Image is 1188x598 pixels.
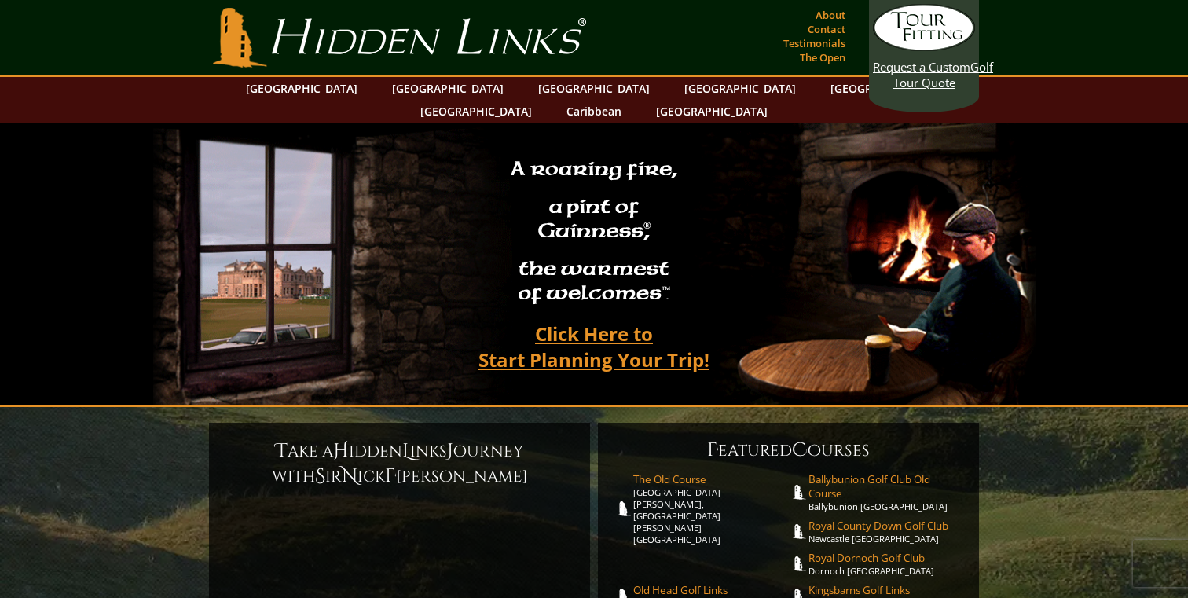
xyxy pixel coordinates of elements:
[238,77,365,100] a: [GEOGRAPHIC_DATA]
[804,18,849,40] a: Contact
[823,77,950,100] a: [GEOGRAPHIC_DATA]
[402,438,410,464] span: L
[808,472,964,512] a: Ballybunion Golf Club Old CourseBallybunion [GEOGRAPHIC_DATA]
[333,438,349,464] span: H
[808,551,964,565] span: Royal Dornoch Golf Club
[385,464,396,489] span: F
[779,32,849,54] a: Testimonials
[808,519,964,533] span: Royal County Down Golf Club
[530,77,658,100] a: [GEOGRAPHIC_DATA]
[707,438,718,463] span: F
[559,100,629,123] a: Caribbean
[447,438,453,464] span: J
[276,438,288,464] span: T
[676,77,804,100] a: [GEOGRAPHIC_DATA]
[225,438,574,489] h6: ake a idden inks ourney with ir ick [PERSON_NAME]
[315,464,325,489] span: S
[792,438,808,463] span: C
[500,150,687,315] h2: A roaring fire, a pint of Guinness , the warmest of welcomes™.
[873,59,970,75] span: Request a Custom
[808,519,964,545] a: Royal County Down Golf ClubNewcastle [GEOGRAPHIC_DATA]
[796,46,849,68] a: The Open
[808,551,964,577] a: Royal Dornoch Golf ClubDornoch [GEOGRAPHIC_DATA]
[342,464,357,489] span: N
[812,4,849,26] a: About
[384,77,511,100] a: [GEOGRAPHIC_DATA]
[463,315,725,378] a: Click Here toStart Planning Your Trip!
[633,583,789,597] span: Old Head Golf Links
[808,472,964,501] span: Ballybunion Golf Club Old Course
[412,100,540,123] a: [GEOGRAPHIC_DATA]
[614,438,963,463] h6: eatured ourses
[633,472,789,486] span: The Old Course
[648,100,775,123] a: [GEOGRAPHIC_DATA]
[873,4,975,90] a: Request a CustomGolf Tour Quote
[808,583,964,597] span: Kingsbarns Golf Links
[633,472,789,545] a: The Old Course[GEOGRAPHIC_DATA][PERSON_NAME], [GEOGRAPHIC_DATA][PERSON_NAME] [GEOGRAPHIC_DATA]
